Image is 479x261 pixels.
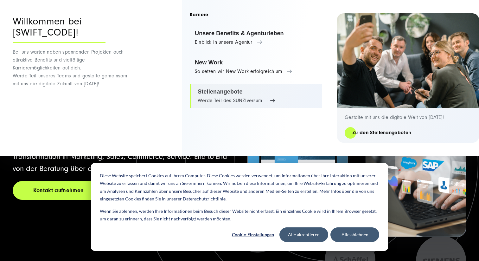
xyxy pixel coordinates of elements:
p: Gestalte mit uns die digitale Welt von [DATE]! [345,114,471,121]
a: Stellenangebote Werde Teil des SUNZIversum [190,84,322,108]
a: Unsere Benefits & Agenturleben Einblick in unsere Agentur [190,26,322,50]
a: Kontakt aufnehmen [13,181,105,200]
p: Diese Website speichert Cookies auf Ihrem Computer. Diese Cookies werden verwendet, um Informatio... [100,172,379,203]
span: Karriere [190,11,216,20]
img: BOSCH - Kundeprojekt - Digital Transformation Agentur SUNZINET [366,114,466,237]
p: Wenn Sie ablehnen, werden Ihre Informationen beim Besuch dieser Website nicht erfasst. Ein einzel... [100,207,379,223]
img: Digitalagentur und Internetagentur SUNZINET: 2 Frauen 3 Männer, die ein Selfie machen bei [337,13,479,108]
p: 25+ Jahre Erfahrung, 160 Mitarbeitende in 3 Ländern für die Digitale Transformation in Marketing,... [13,139,232,175]
button: Cookie-Einstellungen [228,227,277,242]
button: Alle akzeptieren [279,227,328,242]
button: Alle ablehnen [330,227,379,242]
div: Cookie banner [91,163,388,251]
a: Zu den Stellenangeboten [345,129,418,136]
button: Bosch Digital:Effiziente Prozesse für höhere Umsätze BOSCH - Kundeprojekt - Digital Transformatio... [366,77,466,237]
div: Willkommen bei [SWIFT_CODE]! [13,16,105,43]
p: Bei uns warten neben spannenden Projekten auch attraktive Benefits und vielfältige Karrieremöglic... [13,48,131,88]
a: New Work So setzen wir New Work erfolgreich um [190,55,322,79]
